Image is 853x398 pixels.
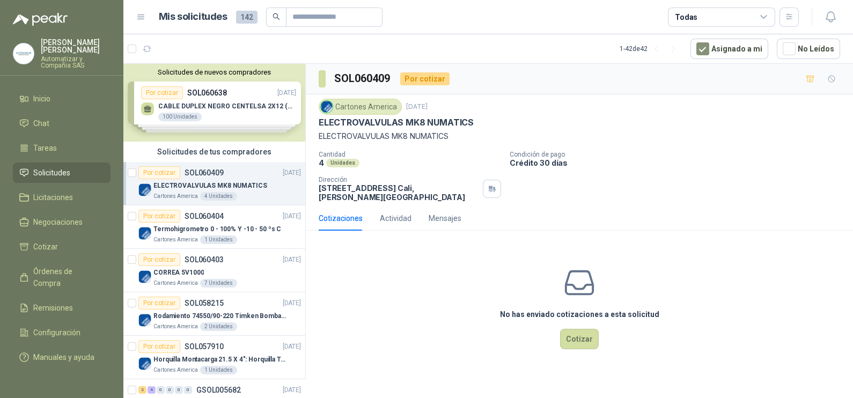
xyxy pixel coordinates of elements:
[33,216,83,228] span: Negociaciones
[138,227,151,240] img: Company Logo
[33,241,58,253] span: Cotizar
[13,163,111,183] a: Solicitudes
[13,113,111,134] a: Chat
[185,169,224,176] p: SOL060409
[153,268,204,278] p: CORREA 5V1000
[159,9,227,25] h1: Mis solicitudes
[123,162,305,205] a: Por cotizarSOL060409[DATE] Company LogoELECTROVALVULAS MK8 NUMATICSCartones America4 Unidades
[153,181,267,191] p: ELECTROVALVULAS MK8 NUMATICS
[319,176,479,183] p: Dirección
[33,327,80,338] span: Configuración
[41,39,111,54] p: [PERSON_NAME] [PERSON_NAME]
[283,385,301,395] p: [DATE]
[123,142,305,162] div: Solicitudes de tus compradores
[166,386,174,394] div: 0
[777,39,840,59] button: No Leídos
[13,212,111,232] a: Negociaciones
[138,340,180,353] div: Por cotizar
[500,308,659,320] h3: No has enviado cotizaciones a esta solicitud
[319,183,479,202] p: [STREET_ADDRESS] Cali , [PERSON_NAME][GEOGRAPHIC_DATA]
[33,266,100,289] span: Órdenes de Compra
[321,101,333,113] img: Company Logo
[138,386,146,394] div: 2
[153,322,198,331] p: Cartones America
[620,40,682,57] div: 1 - 42 de 42
[138,210,180,223] div: Por cotizar
[200,279,237,288] div: 7 Unidades
[153,192,198,201] p: Cartones America
[319,151,501,158] p: Cantidad
[283,255,301,265] p: [DATE]
[13,322,111,343] a: Configuración
[13,347,111,367] a: Manuales y ayuda
[13,237,111,257] a: Cotizar
[13,43,34,64] img: Company Logo
[13,298,111,318] a: Remisiones
[283,168,301,178] p: [DATE]
[283,342,301,352] p: [DATE]
[13,261,111,293] a: Órdenes de Compra
[185,343,224,350] p: SOL057910
[123,336,305,379] a: Por cotizarSOL057910[DATE] Company LogoHorquilla Montacarga 21.5 X 4": Horquilla Telescopica Over...
[690,39,768,59] button: Asignado a mi
[185,256,224,263] p: SOL060403
[319,130,840,142] p: ELECTROVALVULAS MK8 NUMATICS
[33,351,94,363] span: Manuales y ayuda
[510,158,849,167] p: Crédito 30 días
[319,158,324,167] p: 4
[200,235,237,244] div: 1 Unidades
[138,253,180,266] div: Por cotizar
[123,249,305,292] a: Por cotizarSOL060403[DATE] Company LogoCORREA 5V1000Cartones America7 Unidades
[153,235,198,244] p: Cartones America
[560,329,599,349] button: Cotizar
[429,212,461,224] div: Mensajes
[196,386,241,394] p: GSOL005682
[13,13,68,26] img: Logo peakr
[153,366,198,374] p: Cartones America
[175,386,183,394] div: 0
[138,270,151,283] img: Company Logo
[153,224,281,234] p: Termohigrometro 0 - 100% Y -10 - 50 ºs C
[33,142,57,154] span: Tareas
[123,64,305,142] div: Solicitudes de nuevos compradoresPor cotizarSOL060638[DATE] CABLE DUPLEX NEGRO CENTELSA 2X12 (COL...
[510,151,849,158] p: Condición de pago
[380,212,411,224] div: Actividad
[13,138,111,158] a: Tareas
[406,102,428,112] p: [DATE]
[123,205,305,249] a: Por cotizarSOL060404[DATE] Company LogoTermohigrometro 0 - 100% Y -10 - 50 ºs CCartones America1 ...
[33,167,70,179] span: Solicitudes
[184,386,192,394] div: 0
[128,68,301,76] button: Solicitudes de nuevos compradores
[138,183,151,196] img: Company Logo
[283,298,301,308] p: [DATE]
[185,212,224,220] p: SOL060404
[200,366,237,374] div: 1 Unidades
[185,299,224,307] p: SOL058215
[319,212,363,224] div: Cotizaciones
[33,191,73,203] span: Licitaciones
[283,211,301,222] p: [DATE]
[319,99,402,115] div: Cartones America
[157,386,165,394] div: 0
[13,187,111,208] a: Licitaciones
[319,117,474,128] p: ELECTROVALVULAS MK8 NUMATICS
[138,314,151,327] img: Company Logo
[41,56,111,69] p: Automatizar y Compañia SAS
[138,357,151,370] img: Company Logo
[675,11,697,23] div: Todas
[33,117,49,129] span: Chat
[33,93,50,105] span: Inicio
[236,11,258,24] span: 142
[33,302,73,314] span: Remisiones
[400,72,450,85] div: Por cotizar
[13,89,111,109] a: Inicio
[148,386,156,394] div: 4
[138,297,180,309] div: Por cotizar
[273,13,280,20] span: search
[153,311,287,321] p: Rodamiento 74550/90-220 Timken BombaVG40
[334,70,392,87] h3: SOL060409
[200,192,237,201] div: 4 Unidades
[153,279,198,288] p: Cartones America
[138,166,180,179] div: Por cotizar
[326,159,359,167] div: Unidades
